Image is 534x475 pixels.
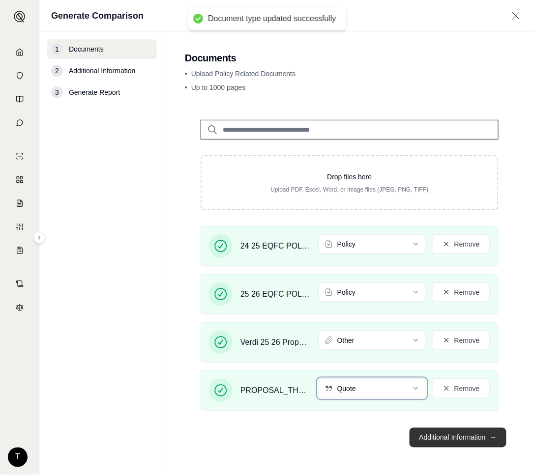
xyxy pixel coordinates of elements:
[2,41,37,63] a: Home
[432,379,490,398] button: Remove
[240,385,310,396] span: PROPOSAL_THEVERDICONSTRUCTIONCOMPANYLLC.pdf
[185,84,187,91] span: •
[432,234,490,254] button: Remove
[432,331,490,350] button: Remove
[51,43,63,55] div: 1
[33,232,45,244] button: Expand sidebar
[2,169,37,191] a: Policy Comparisons
[2,273,37,295] a: Contract Analysis
[10,7,30,27] button: Expand sidebar
[51,65,63,77] div: 2
[14,11,26,23] img: Expand sidebar
[240,288,310,300] span: 25 26 EQFC POL 080825 pol#QT-660-5C524410-TIL-25.pdf
[51,9,144,23] h1: Generate Comparison
[2,65,37,86] a: Documents Vault
[2,216,37,238] a: Custom Report
[432,282,490,302] button: Remove
[240,336,310,348] span: Verdi 25 26 Proposal signed [DATE].pdf
[191,70,296,78] span: Upload Policy Related Documents
[69,44,104,54] span: Documents
[410,428,506,447] button: Additional Information→
[69,87,120,97] span: Generate Report
[2,88,37,110] a: Prompt Library
[185,51,514,65] h2: Documents
[2,145,37,167] a: Single Policy
[191,84,246,91] span: Up to 1000 pages
[240,240,310,252] span: 24 25 EQFC POL 080824 #QT6605C524410 renewal with three endorsements.pdf
[8,447,28,467] div: T
[185,70,187,78] span: •
[51,86,63,98] div: 3
[2,297,37,318] a: Legal Search Engine
[490,433,497,443] span: →
[217,172,482,182] p: Drop files here
[2,193,37,214] a: Claim Coverage
[217,186,482,194] p: Upload PDF, Excel, Word, or Image files (JPEG, PNG, TIFF)
[208,14,336,24] div: Document type updated successfully
[2,240,37,261] a: Coverage Table
[69,66,135,76] span: Additional Information
[2,112,37,134] a: Chat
